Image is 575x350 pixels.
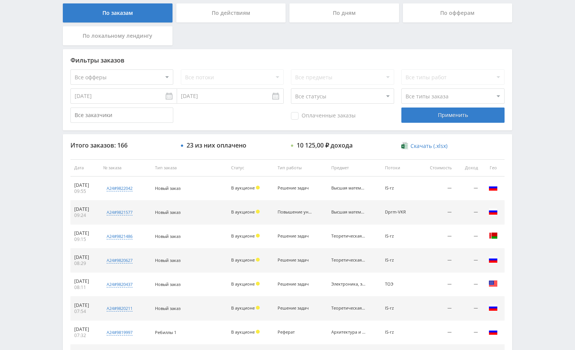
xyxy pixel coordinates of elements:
[187,142,246,149] div: 23 из них оплачено
[297,142,353,149] div: 10 125,00 ₽ дохода
[70,142,173,149] div: Итого заказов: 166
[74,260,96,267] div: 08:29
[278,210,312,215] div: Повышение уникальности текста
[278,330,312,335] div: Реферат
[455,225,482,249] td: —
[278,234,312,239] div: Решение задач
[107,281,133,287] div: a24#9820437
[74,332,96,339] div: 07:32
[401,142,447,150] a: Скачать (.xlsx)
[63,26,172,45] div: По локальному лендингу
[74,182,96,188] div: [DATE]
[489,255,498,264] img: rus.png
[274,159,327,177] th: Тип работы
[331,330,366,335] div: Архитектура и строительство
[455,297,482,321] td: —
[74,302,96,308] div: [DATE]
[151,159,227,177] th: Тип заказа
[70,159,99,177] th: Дата
[256,306,260,310] span: Холд
[489,231,498,240] img: blr.png
[418,249,455,273] td: —
[289,3,399,22] div: По дням
[256,234,260,238] span: Холд
[74,278,96,284] div: [DATE]
[403,3,513,22] div: По офферам
[455,177,482,201] td: —
[278,186,312,191] div: Решение задач
[70,57,505,64] div: Фильтры заказов
[489,183,498,192] img: rus.png
[385,210,414,215] div: Dprm-VKR
[331,234,366,239] div: Теоретическая механика
[291,112,356,120] span: Оплаченные заказы
[107,329,133,336] div: a24#9819997
[99,159,151,177] th: № заказа
[418,225,455,249] td: —
[489,207,498,216] img: rus.png
[455,273,482,297] td: —
[256,330,260,334] span: Холд
[385,282,414,287] div: ТОЭ
[401,142,408,149] img: xlsx
[385,186,414,191] div: IS-rz
[331,282,366,287] div: Электроника, электротехника, радиотехника
[482,159,505,177] th: Гео
[74,326,96,332] div: [DATE]
[256,186,260,189] span: Холд
[327,159,381,177] th: Предмет
[155,329,176,335] span: Ребиллы 1
[455,201,482,225] td: —
[381,159,418,177] th: Потоки
[385,306,414,311] div: IS-rz
[418,177,455,201] td: —
[455,249,482,273] td: —
[74,188,96,194] div: 09:55
[74,230,96,236] div: [DATE]
[455,321,482,345] td: —
[231,257,255,263] span: В аукционе
[385,258,414,263] div: IS-rz
[155,281,180,287] span: Новый заказ
[256,210,260,214] span: Холд
[74,236,96,242] div: 09:15
[231,233,255,239] span: В аукционе
[107,209,133,215] div: a24#9821577
[278,306,312,311] div: Решение задач
[231,185,255,191] span: В аукционе
[155,185,180,191] span: Новый заказ
[418,273,455,297] td: —
[155,257,180,263] span: Новый заказ
[74,206,96,212] div: [DATE]
[231,209,255,215] span: В аукционе
[331,306,366,311] div: Теоретическая механика
[176,3,286,22] div: По действиям
[256,258,260,262] span: Холд
[107,257,133,263] div: a24#9820627
[155,305,180,311] span: Новый заказ
[331,210,366,215] div: Высшая математика
[418,297,455,321] td: —
[489,327,498,336] img: rus.png
[278,282,312,287] div: Решение задач
[155,233,180,239] span: Новый заказ
[418,201,455,225] td: —
[74,308,96,315] div: 07:54
[107,305,133,311] div: a24#9820211
[418,321,455,345] td: —
[63,3,172,22] div: По заказам
[256,282,260,286] span: Холд
[331,258,366,263] div: Теоретическая механика
[107,233,133,239] div: a24#9821486
[107,185,133,191] div: a24#9822042
[74,284,96,291] div: 08:11
[489,303,498,312] img: rus.png
[331,186,366,191] div: Высшая математика
[74,254,96,260] div: [DATE]
[155,209,180,215] span: Новый заказ
[231,281,255,287] span: В аукционе
[70,108,173,123] input: Все заказчики
[489,279,498,288] img: usa.png
[278,258,312,263] div: Решение задач
[401,108,504,123] div: Применить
